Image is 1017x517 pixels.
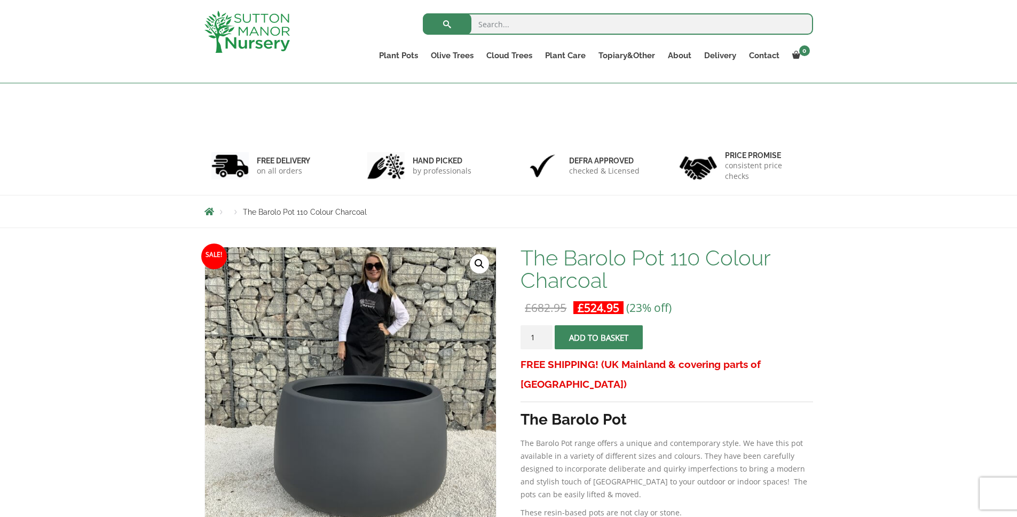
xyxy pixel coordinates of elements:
[725,151,806,160] h6: Price promise
[578,300,619,315] bdi: 524.95
[525,300,531,315] span: £
[592,48,661,63] a: Topiary&Other
[578,300,584,315] span: £
[521,355,813,394] h3: FREE SHIPPING! (UK Mainland & covering parts of [GEOGRAPHIC_DATA])
[661,48,698,63] a: About
[626,300,672,315] span: (23% off)
[521,325,553,349] input: Product quantity
[555,325,643,349] button: Add to basket
[725,160,806,182] p: consistent price checks
[257,166,310,176] p: on all orders
[480,48,539,63] a: Cloud Trees
[524,152,561,179] img: 3.jpg
[204,207,813,216] nav: Breadcrumbs
[799,45,810,56] span: 0
[201,244,227,269] span: Sale!
[569,156,640,166] h6: Defra approved
[521,411,627,428] strong: The Barolo Pot
[367,152,405,179] img: 2.jpg
[424,48,480,63] a: Olive Trees
[204,11,290,53] img: logo
[743,48,786,63] a: Contact
[413,166,471,176] p: by professionals
[698,48,743,63] a: Delivery
[470,254,489,273] a: View full-screen image gallery
[521,437,813,501] p: The Barolo Pot range offers a unique and contemporary style. We have this pot available in a vari...
[569,166,640,176] p: checked & Licensed
[211,152,249,179] img: 1.jpg
[539,48,592,63] a: Plant Care
[521,247,813,292] h1: The Barolo Pot 110 Colour Charcoal
[786,48,813,63] a: 0
[413,156,471,166] h6: hand picked
[243,208,367,216] span: The Barolo Pot 110 Colour Charcoal
[373,48,424,63] a: Plant Pots
[257,156,310,166] h6: FREE DELIVERY
[680,150,717,182] img: 4.jpg
[423,13,813,35] input: Search...
[525,300,566,315] bdi: 682.95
